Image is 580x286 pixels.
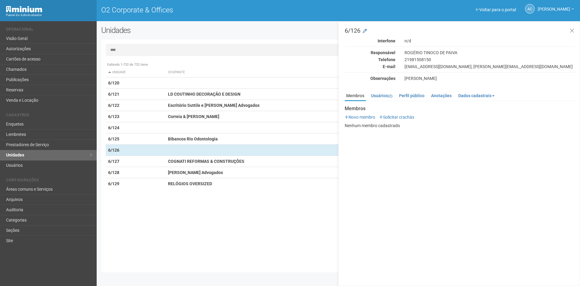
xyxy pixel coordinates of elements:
[345,115,375,120] a: Novo membro
[108,136,119,141] strong: 6/125
[6,12,92,18] div: Painel do Administrador
[106,67,166,77] th: Unidade: activate to sort column descending
[398,91,426,100] a: Perfil público
[168,159,244,164] strong: COGNATI REFORMAS & CONSTRUÇÕES
[340,57,400,62] div: Telefone
[108,103,119,108] strong: 6/122
[168,136,218,141] strong: Bibancos Rio Odontologia
[168,181,212,186] strong: RELÓGIOS OVERSIZED
[345,123,575,128] p: Nenhum membro cadastrado
[379,115,414,120] a: Solicitar crachás
[345,91,366,101] a: Membros
[400,50,580,55] div: ROGÉRIO TINOCO DE PAIVA
[340,38,400,44] div: Interfone
[340,76,400,81] div: Observações
[388,94,392,98] small: (2)
[6,113,92,119] li: Cadastros
[363,28,367,34] a: Modificar a unidade
[168,170,223,175] strong: [PERSON_NAME] Advogados
[6,178,92,184] li: Configurações
[108,125,119,130] strong: 6/124
[108,114,119,119] strong: 6/123
[400,57,580,62] div: 21981508150
[6,6,42,12] img: Minium
[457,91,496,100] a: Dados cadastrais
[400,76,580,81] div: [PERSON_NAME]
[538,8,574,12] a: [PERSON_NAME]
[108,92,119,97] strong: 6/121
[108,159,119,164] strong: 6/127
[166,67,371,77] th: Ocupante: activate to sort column ascending
[108,181,119,186] strong: 6/129
[168,92,240,97] strong: LD COUTINHO DECORAÇÃO E DESIGN
[340,64,400,69] div: E-mail
[340,50,400,55] div: Responsável
[369,91,394,100] a: Usuários(2)
[400,38,580,44] div: n/d
[345,106,575,111] strong: Membros
[168,103,259,108] strong: Escritório Suttile e [PERSON_NAME] Advogados
[345,28,575,34] h3: 6/126
[108,170,119,175] strong: 6/128
[476,7,516,12] a: Voltar para o portal
[400,64,580,69] div: [EMAIL_ADDRESS][DOMAIN_NAME]; [PERSON_NAME][EMAIL_ADDRESS][DOMAIN_NAME]
[101,26,294,35] h2: Unidades
[430,91,453,100] a: Anotações
[106,62,571,67] div: Exibindo 1-732 de 732 itens
[101,6,334,14] h1: O2 Corporate & Offices
[538,1,570,12] span: Ana Carla de Carvalho Silva
[108,81,119,85] strong: 6/120
[6,27,92,34] li: Operacional
[525,4,535,14] a: AC
[168,114,219,119] strong: Correia & [PERSON_NAME]
[108,148,119,153] strong: 6/126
